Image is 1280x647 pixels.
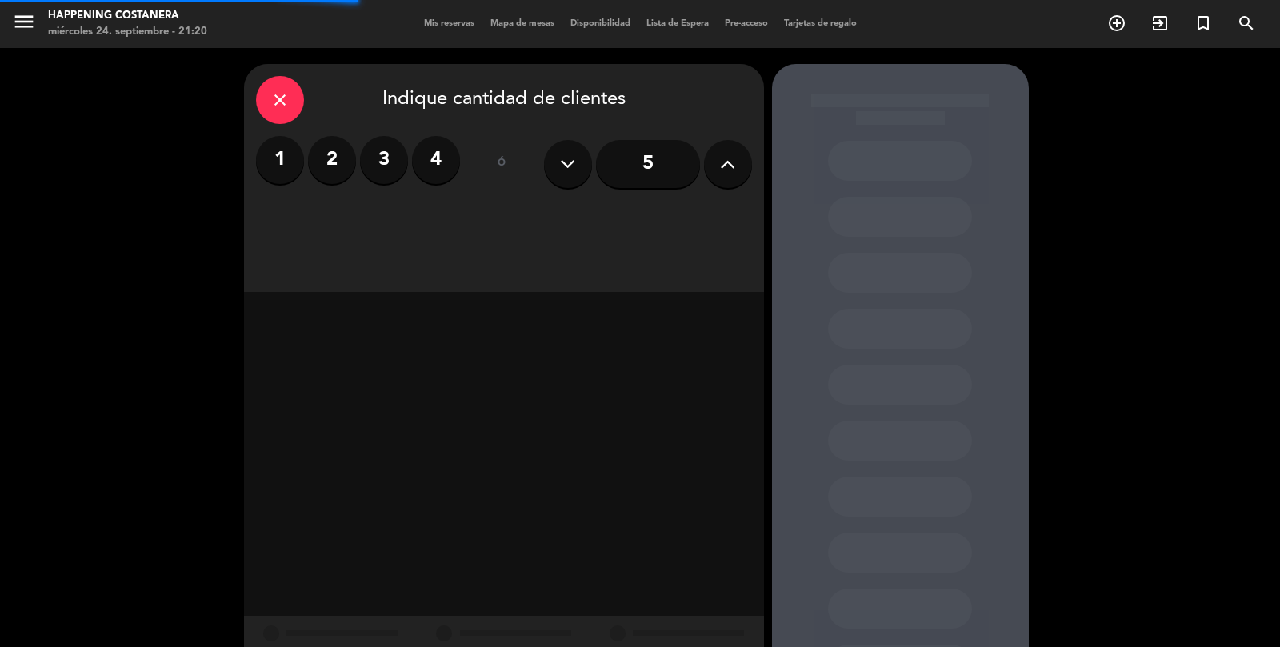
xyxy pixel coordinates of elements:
i: search [1237,14,1256,33]
label: 1 [256,136,304,184]
div: Happening Costanera [48,8,207,24]
label: 3 [360,136,408,184]
button: menu [12,10,36,39]
div: ó [476,136,528,192]
i: close [270,90,290,110]
div: miércoles 24. septiembre - 21:20 [48,24,207,40]
span: Pre-acceso [717,19,776,28]
i: add_circle_outline [1107,14,1126,33]
i: turned_in_not [1194,14,1213,33]
div: Indique cantidad de clientes [256,76,752,124]
label: 4 [412,136,460,184]
span: Disponibilidad [562,19,638,28]
span: Mapa de mesas [482,19,562,28]
i: exit_to_app [1150,14,1170,33]
span: Lista de Espera [638,19,717,28]
span: Tarjetas de regalo [776,19,865,28]
span: Mis reservas [416,19,482,28]
label: 2 [308,136,356,184]
i: menu [12,10,36,34]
